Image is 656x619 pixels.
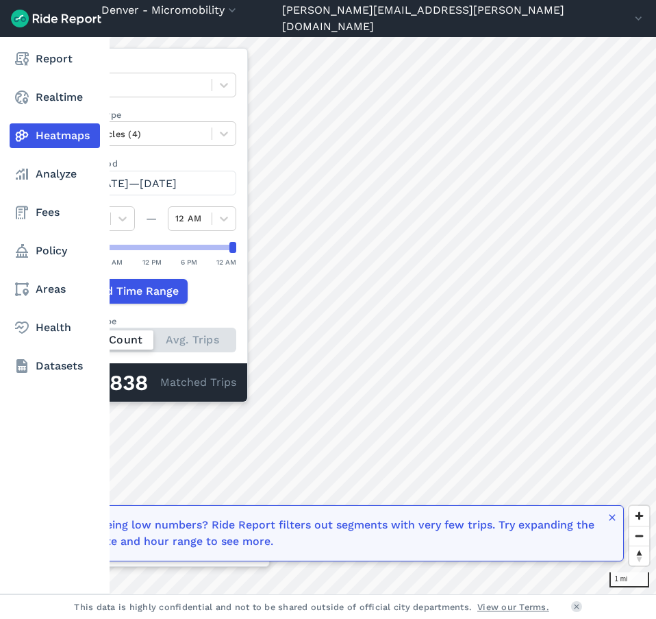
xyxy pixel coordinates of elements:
a: Health [10,315,100,340]
a: View our Terms. [477,600,549,614]
div: 6 PM [181,256,197,268]
button: Zoom in [629,506,649,526]
a: Analyze [10,162,100,186]
button: Zoom out [629,526,649,546]
span: [DATE]—[DATE] [92,177,177,190]
div: 6 AM [105,256,123,268]
div: 12 PM [142,256,162,268]
label: Vehicle Type [66,108,236,121]
a: Policy [10,239,100,263]
a: Report [10,47,100,71]
button: Reset bearing to north [629,546,649,566]
a: Heatmaps [10,123,100,148]
a: Areas [10,277,100,302]
a: Fees [10,200,100,225]
a: Datasets [10,354,100,378]
canvas: Map [44,37,656,594]
label: Data Type [66,60,236,73]
div: 1 mi [609,572,649,587]
button: Denver - Micromobility [101,2,239,19]
button: [DATE]—[DATE] [66,171,236,195]
div: 12 AM [216,256,236,268]
img: Ride Report [11,10,101,27]
label: Data Period [66,157,236,170]
div: Matched Trips [55,363,247,402]
button: Add Time Range [66,279,188,304]
div: 823,838 [66,374,160,392]
div: Count Type [66,315,236,328]
div: — [135,210,168,227]
a: Realtime [10,85,100,110]
span: Add Time Range [92,283,179,300]
button: [PERSON_NAME][EMAIL_ADDRESS][PERSON_NAME][DOMAIN_NAME] [282,2,645,35]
